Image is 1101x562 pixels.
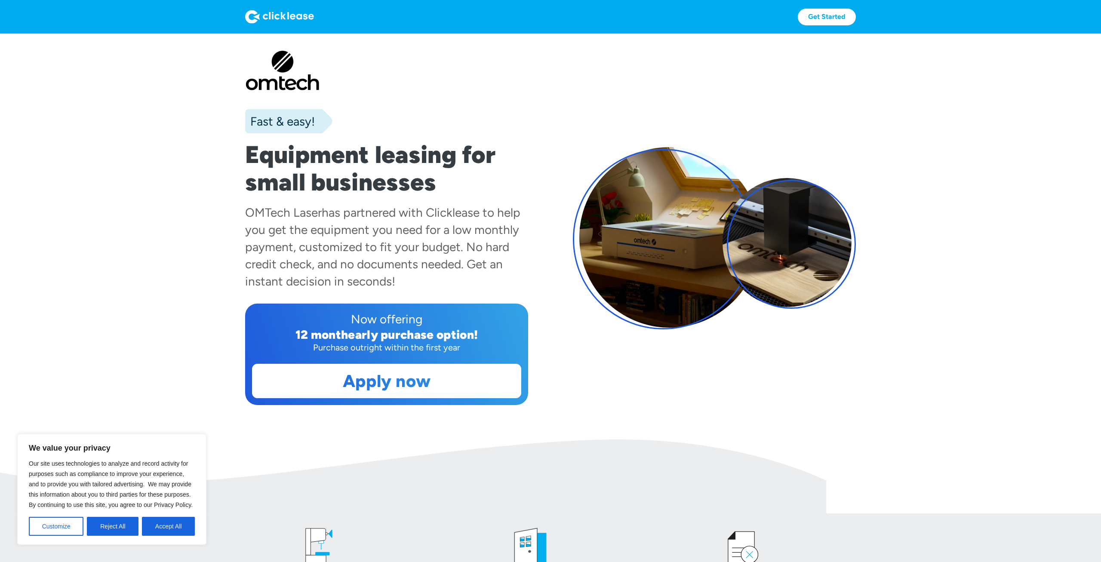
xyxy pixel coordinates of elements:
button: Accept All [142,517,195,536]
div: Fast & easy! [245,113,315,130]
div: Now offering [252,310,521,328]
div: has partnered with Clicklease to help you get the equipment you need for a low monthly payment, c... [245,205,520,289]
h1: Equipment leasing for small businesses [245,141,528,196]
div: OMTech Laser [245,205,322,220]
a: Get Started [798,9,856,25]
a: Apply now [252,364,521,398]
div: We value your privacy [17,434,206,545]
button: Reject All [87,517,138,536]
img: Logo [245,10,314,24]
div: early purchase option! [348,327,478,342]
span: Our site uses technologies to analyze and record activity for purposes such as compliance to impr... [29,460,193,508]
div: Purchase outright within the first year [252,341,521,353]
button: Customize [29,517,83,536]
p: We value your privacy [29,443,195,453]
div: 12 month [295,327,348,342]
